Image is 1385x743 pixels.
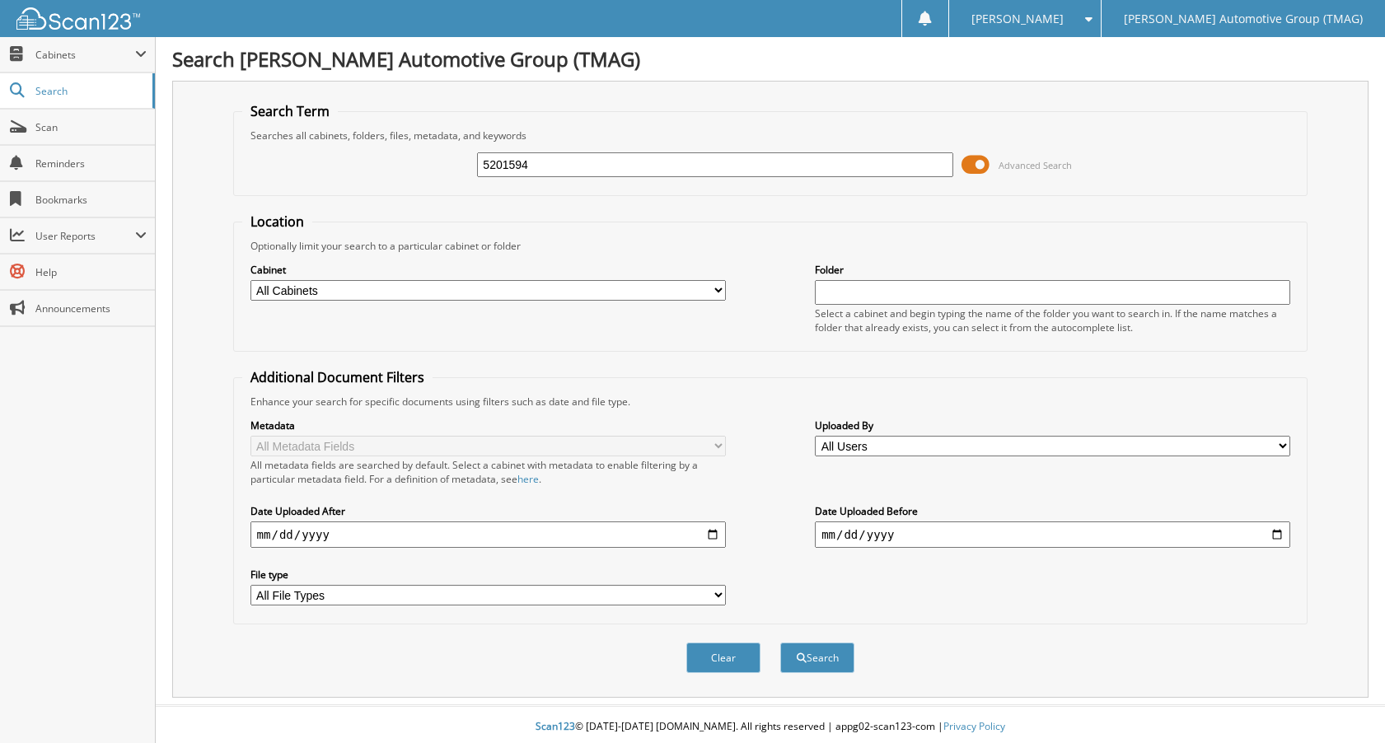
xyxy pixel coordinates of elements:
[780,643,854,673] button: Search
[250,263,726,277] label: Cabinet
[971,14,1064,24] span: [PERSON_NAME]
[815,521,1290,548] input: end
[242,239,1299,253] div: Optionally limit your search to a particular cabinet or folder
[815,418,1290,432] label: Uploaded By
[35,193,147,207] span: Bookmarks
[242,368,433,386] legend: Additional Document Filters
[242,395,1299,409] div: Enhance your search for specific documents using filters such as date and file type.
[242,102,338,120] legend: Search Term
[999,159,1072,171] span: Advanced Search
[35,229,135,243] span: User Reports
[242,129,1299,143] div: Searches all cabinets, folders, files, metadata, and keywords
[815,306,1290,334] div: Select a cabinet and begin typing the name of the folder you want to search in. If the name match...
[250,458,726,486] div: All metadata fields are searched by default. Select a cabinet with metadata to enable filtering b...
[250,568,726,582] label: File type
[35,48,135,62] span: Cabinets
[35,157,147,171] span: Reminders
[1124,14,1363,24] span: [PERSON_NAME] Automotive Group (TMAG)
[35,301,147,315] span: Announcements
[250,504,726,518] label: Date Uploaded After
[1303,664,1385,743] iframe: Chat Widget
[815,263,1290,277] label: Folder
[815,504,1290,518] label: Date Uploaded Before
[35,84,144,98] span: Search
[517,472,539,486] a: here
[242,213,312,231] legend: Location
[35,265,147,279] span: Help
[16,7,140,30] img: scan123-logo-white.svg
[250,418,726,432] label: Metadata
[172,45,1369,72] h1: Search [PERSON_NAME] Automotive Group (TMAG)
[250,521,726,548] input: start
[35,120,147,134] span: Scan
[536,719,575,733] span: Scan123
[686,643,760,673] button: Clear
[943,719,1005,733] a: Privacy Policy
